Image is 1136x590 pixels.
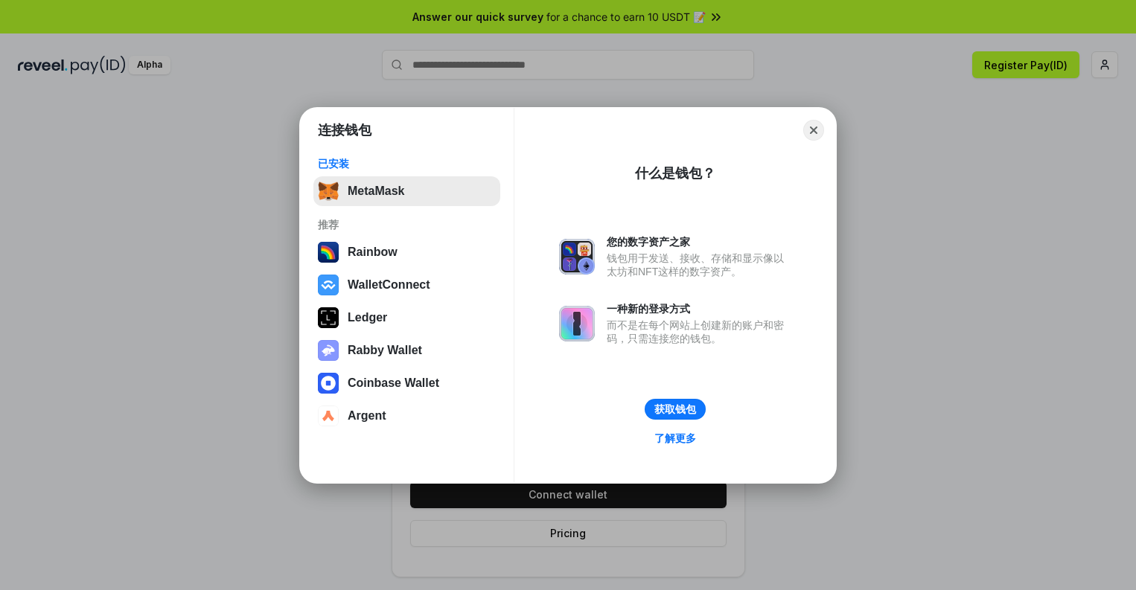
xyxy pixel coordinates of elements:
div: 一种新的登录方式 [607,302,791,315]
button: Close [803,120,824,141]
img: svg+xml,%3Csvg%20width%3D%2228%22%20height%3D%2228%22%20viewBox%3D%220%200%2028%2028%22%20fill%3D... [318,373,339,394]
div: MetaMask [348,185,404,198]
img: svg+xml,%3Csvg%20fill%3D%22none%22%20height%3D%2233%22%20viewBox%3D%220%200%2035%2033%22%20width%... [318,181,339,202]
button: Coinbase Wallet [313,368,500,398]
div: 了解更多 [654,432,696,445]
div: Rabby Wallet [348,344,422,357]
img: svg+xml,%3Csvg%20width%3D%2228%22%20height%3D%2228%22%20viewBox%3D%220%200%2028%2028%22%20fill%3D... [318,405,339,426]
div: 什么是钱包？ [635,164,715,182]
div: WalletConnect [348,278,430,292]
div: 而不是在每个网站上创建新的账户和密码，只需连接您的钱包。 [607,318,791,345]
button: WalletConnect [313,270,500,300]
img: svg+xml,%3Csvg%20xmlns%3D%22http%3A%2F%2Fwww.w3.org%2F2000%2Fsvg%22%20fill%3D%22none%22%20viewBox... [559,306,595,342]
button: Ledger [313,303,500,333]
div: 钱包用于发送、接收、存储和显示像以太坊和NFT这样的数字资产。 [607,251,791,278]
button: Rabby Wallet [313,336,500,365]
div: 已安装 [318,157,496,170]
div: Coinbase Wallet [348,376,439,390]
div: 推荐 [318,218,496,231]
img: svg+xml,%3Csvg%20xmlns%3D%22http%3A%2F%2Fwww.w3.org%2F2000%2Fsvg%22%20fill%3D%22none%22%20viewBox... [318,340,339,361]
a: 了解更多 [645,429,705,448]
h1: 连接钱包 [318,121,371,139]
button: Rainbow [313,237,500,267]
img: svg+xml,%3Csvg%20width%3D%2228%22%20height%3D%2228%22%20viewBox%3D%220%200%2028%2028%22%20fill%3D... [318,275,339,295]
img: svg+xml,%3Csvg%20width%3D%22120%22%20height%3D%22120%22%20viewBox%3D%220%200%20120%20120%22%20fil... [318,242,339,263]
img: svg+xml,%3Csvg%20xmlns%3D%22http%3A%2F%2Fwww.w3.org%2F2000%2Fsvg%22%20fill%3D%22none%22%20viewBox... [559,239,595,275]
img: svg+xml,%3Csvg%20xmlns%3D%22http%3A%2F%2Fwww.w3.org%2F2000%2Fsvg%22%20width%3D%2228%22%20height%3... [318,307,339,328]
div: 获取钱包 [654,403,696,416]
button: MetaMask [313,176,500,206]
div: 您的数字资产之家 [607,235,791,248]
button: 获取钱包 [645,399,706,420]
div: Rainbow [348,246,398,259]
div: Ledger [348,311,387,324]
button: Argent [313,401,500,431]
div: Argent [348,409,386,423]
